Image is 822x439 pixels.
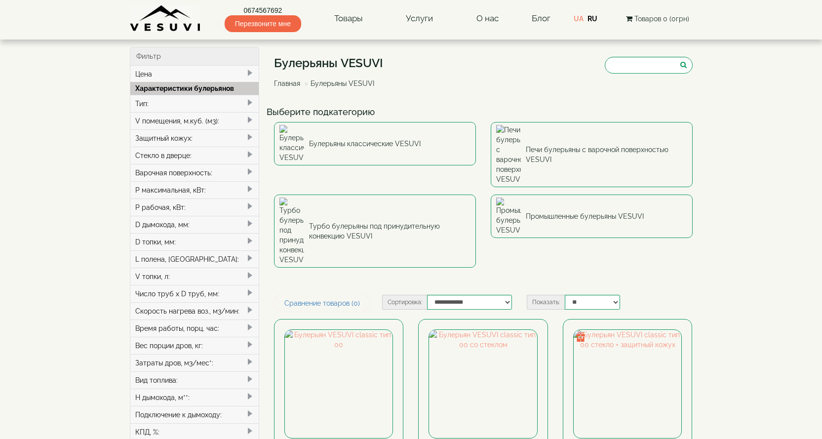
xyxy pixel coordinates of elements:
a: 0674567692 [225,5,301,15]
div: Затраты дров, м3/мес*: [130,354,259,371]
a: Булерьяны классические VESUVI Булерьяны классические VESUVI [274,122,476,165]
div: Тип: [130,95,259,112]
label: Показать: [527,295,565,310]
img: Промышленные булерьяны VESUVI [496,198,521,235]
img: Печи булерьяны с варочной поверхностью VESUVI [496,125,521,184]
a: Главная [274,80,300,87]
div: H дымохода, м**: [130,389,259,406]
div: Фильтр [130,47,259,66]
h1: Булерьяны VESUVI [274,57,383,70]
a: Товары [324,7,373,30]
img: Булерьян VESUVI classic тип 00 стекло + защитный кожух [574,330,681,438]
div: D дымохода, мм: [130,216,259,233]
div: Защитный кожух: [130,129,259,147]
div: Характеристики булерьянов [130,82,259,95]
a: Услуги [396,7,443,30]
a: Печи булерьяны с варочной поверхностью VESUVI Печи булерьяны с варочной поверхностью VESUVI [491,122,693,187]
img: Булерьян VESUVI classic тип 00 [285,330,392,438]
img: Завод VESUVI [130,5,201,32]
div: Число труб x D труб, мм: [130,285,259,302]
div: Стекло в дверце: [130,147,259,164]
a: О нас [467,7,509,30]
img: Булерьян VESUVI classic тип 00 со стеклом [429,330,537,438]
div: Время работы, порц. час: [130,319,259,337]
span: Товаров 0 (0грн) [634,15,689,23]
img: Турбо булерьяны под принудительную конвекцию VESUVI [279,198,304,265]
a: Турбо булерьяны под принудительную конвекцию VESUVI Турбо булерьяны под принудительную конвекцию ... [274,195,476,268]
div: Цена [130,66,259,82]
img: Булерьяны классические VESUVI [279,125,304,162]
div: P максимальная, кВт: [130,181,259,199]
h4: Выберите подкатегорию [267,107,700,117]
div: V топки, л: [130,268,259,285]
div: D топки, мм: [130,233,259,250]
a: Сравнение товаров (0) [274,295,370,312]
div: Варочная поверхность: [130,164,259,181]
li: Булерьяны VESUVI [302,79,374,88]
div: P рабочая, кВт: [130,199,259,216]
a: RU [587,15,597,23]
div: L полена, [GEOGRAPHIC_DATA]: [130,250,259,268]
div: Скорость нагрева воз., м3/мин: [130,302,259,319]
label: Сортировка: [382,295,427,310]
a: Промышленные булерьяны VESUVI Промышленные булерьяны VESUVI [491,195,693,238]
button: Товаров 0 (0грн) [623,13,692,24]
span: Перезвоните мне [225,15,301,32]
a: Блог [532,13,550,23]
div: Подключение к дымоходу: [130,406,259,423]
div: Вес порции дров, кг: [130,337,259,354]
div: V помещения, м.куб. (м3): [130,112,259,129]
img: gift [576,332,586,342]
div: Вид топлива: [130,371,259,389]
a: UA [574,15,584,23]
